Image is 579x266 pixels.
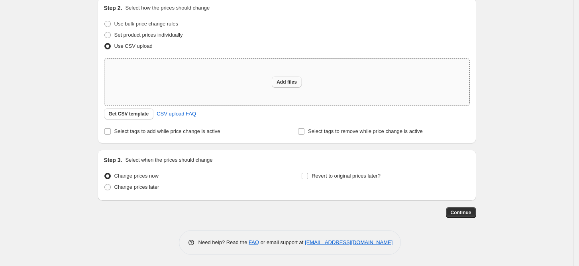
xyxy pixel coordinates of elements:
span: Use bulk price change rules [114,21,178,27]
span: Get CSV template [109,111,149,117]
span: Change prices later [114,184,159,190]
span: Select tags to add while price change is active [114,128,220,134]
span: Use CSV upload [114,43,153,49]
a: [EMAIL_ADDRESS][DOMAIN_NAME] [305,239,393,245]
span: Need help? Read the [198,239,249,245]
span: Set product prices individually [114,32,183,38]
a: CSV upload FAQ [152,108,201,120]
span: Continue [451,209,471,216]
span: CSV upload FAQ [157,110,196,118]
span: Revert to original prices later? [312,173,381,179]
span: or email support at [259,239,305,245]
h2: Step 3. [104,156,122,164]
p: Select how the prices should change [125,4,210,12]
span: Change prices now [114,173,159,179]
a: FAQ [249,239,259,245]
button: Add files [272,76,302,88]
span: Select tags to remove while price change is active [308,128,423,134]
p: Select when the prices should change [125,156,212,164]
button: Continue [446,207,476,218]
h2: Step 2. [104,4,122,12]
button: Get CSV template [104,108,154,119]
span: Add files [277,79,297,85]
